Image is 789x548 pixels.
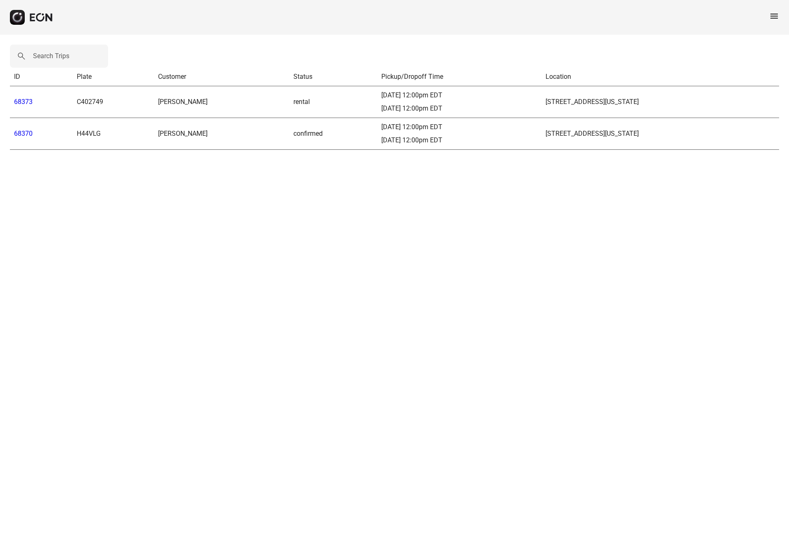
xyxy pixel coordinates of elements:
th: Location [541,68,779,86]
td: [PERSON_NAME] [154,118,289,150]
div: [DATE] 12:00pm EDT [381,104,537,113]
div: [DATE] 12:00pm EDT [381,90,537,100]
td: confirmed [289,118,377,150]
div: [DATE] 12:00pm EDT [381,135,537,145]
td: [PERSON_NAME] [154,86,289,118]
td: rental [289,86,377,118]
a: 68370 [14,130,33,137]
th: Pickup/Dropoff Time [377,68,541,86]
a: 68373 [14,98,33,106]
th: Status [289,68,377,86]
span: menu [769,11,779,21]
th: ID [10,68,73,86]
label: Search Trips [33,51,69,61]
th: Customer [154,68,289,86]
td: [STREET_ADDRESS][US_STATE] [541,118,779,150]
div: [DATE] 12:00pm EDT [381,122,537,132]
th: Plate [73,68,154,86]
td: H44VLG [73,118,154,150]
td: [STREET_ADDRESS][US_STATE] [541,86,779,118]
td: C402749 [73,86,154,118]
